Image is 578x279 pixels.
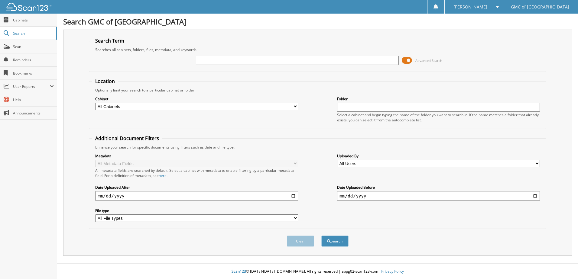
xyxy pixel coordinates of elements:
[95,168,298,178] div: All metadata fields are searched by default. Select a cabinet with metadata to enable filtering b...
[92,37,127,44] legend: Search Term
[92,88,543,93] div: Optionally limit your search to a particular cabinet or folder
[287,236,314,247] button: Clear
[95,185,298,190] label: Date Uploaded After
[95,96,298,101] label: Cabinet
[337,153,540,159] label: Uploaded By
[95,191,298,201] input: start
[92,47,543,52] div: Searches all cabinets, folders, files, metadata, and keywords
[13,31,53,36] span: Search
[92,78,118,85] legend: Location
[337,112,540,123] div: Select a cabinet and begin typing the name of the folder you want to search in. If the name match...
[13,84,50,89] span: User Reports
[13,71,54,76] span: Bookmarks
[57,264,578,279] div: © [DATE]-[DATE] [DOMAIN_NAME]. All rights reserved | appg02-scan123-com |
[453,5,487,9] span: [PERSON_NAME]
[415,58,442,63] span: Advanced Search
[13,57,54,63] span: Reminders
[337,96,540,101] label: Folder
[6,3,51,11] img: scan123-logo-white.svg
[95,153,298,159] label: Metadata
[63,17,572,27] h1: Search GMC of [GEOGRAPHIC_DATA]
[13,18,54,23] span: Cabinets
[232,269,246,274] span: Scan123
[13,44,54,49] span: Scan
[337,185,540,190] label: Date Uploaded Before
[381,269,404,274] a: Privacy Policy
[159,173,167,178] a: here
[337,191,540,201] input: end
[321,236,349,247] button: Search
[95,208,298,213] label: File type
[92,135,162,142] legend: Additional Document Filters
[92,145,543,150] div: Enhance your search for specific documents using filters such as date and file type.
[13,111,54,116] span: Announcements
[511,5,569,9] span: GMC of [GEOGRAPHIC_DATA]
[13,97,54,102] span: Help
